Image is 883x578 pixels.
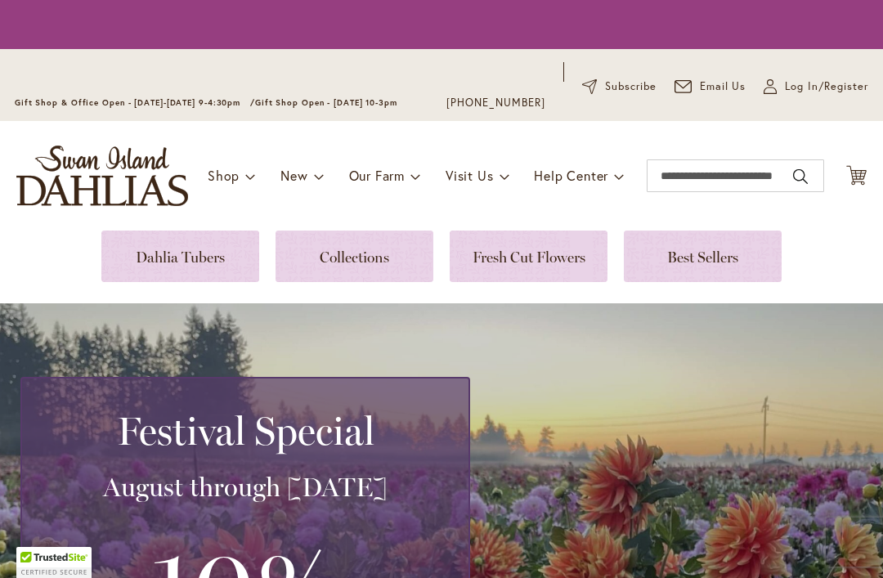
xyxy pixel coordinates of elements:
[605,78,657,95] span: Subscribe
[446,95,545,111] a: [PHONE_NUMBER]
[793,164,808,190] button: Search
[349,167,405,184] span: Our Farm
[534,167,608,184] span: Help Center
[280,167,307,184] span: New
[675,78,746,95] a: Email Us
[446,167,493,184] span: Visit Us
[42,408,449,454] h2: Festival Special
[16,146,188,206] a: store logo
[15,97,255,108] span: Gift Shop & Office Open - [DATE]-[DATE] 9-4:30pm /
[582,78,657,95] a: Subscribe
[785,78,868,95] span: Log In/Register
[42,471,449,504] h3: August through [DATE]
[255,97,397,108] span: Gift Shop Open - [DATE] 10-3pm
[208,167,240,184] span: Shop
[764,78,868,95] a: Log In/Register
[700,78,746,95] span: Email Us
